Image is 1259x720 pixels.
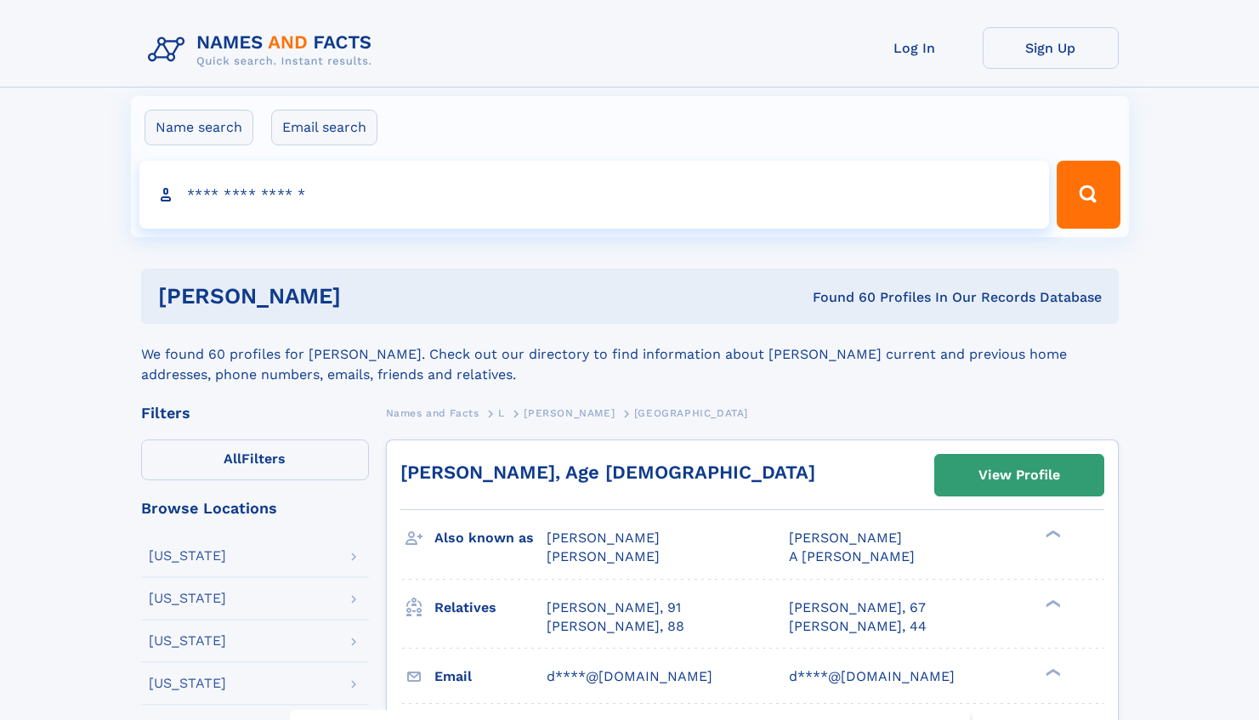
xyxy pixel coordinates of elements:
[634,407,748,419] span: [GEOGRAPHIC_DATA]
[139,161,1050,229] input: search input
[1042,529,1063,540] div: ❯
[386,402,479,423] a: Names and Facts
[547,548,660,564] span: [PERSON_NAME]
[847,27,983,69] a: Log In
[141,405,369,421] div: Filters
[434,593,547,622] h3: Relatives
[547,617,684,636] a: [PERSON_NAME], 88
[1042,666,1063,677] div: ❯
[158,286,577,307] h1: [PERSON_NAME]
[149,634,226,648] div: [US_STATE]
[789,530,902,546] span: [PERSON_NAME]
[141,501,369,516] div: Browse Locations
[1042,598,1063,609] div: ❯
[576,288,1102,307] div: Found 60 Profiles In Our Records Database
[141,27,386,73] img: Logo Names and Facts
[983,27,1119,69] a: Sign Up
[498,407,505,419] span: L
[524,407,615,419] span: [PERSON_NAME]
[789,598,926,617] a: [PERSON_NAME], 67
[978,456,1060,495] div: View Profile
[149,677,226,690] div: [US_STATE]
[547,530,660,546] span: [PERSON_NAME]
[935,455,1103,496] a: View Profile
[141,439,369,480] label: Filters
[1057,161,1120,229] button: Search Button
[145,110,253,145] label: Name search
[149,549,226,563] div: [US_STATE]
[498,402,505,423] a: L
[789,548,915,564] span: A [PERSON_NAME]
[271,110,377,145] label: Email search
[547,598,681,617] a: [PERSON_NAME], 91
[141,324,1119,385] div: We found 60 profiles for [PERSON_NAME]. Check out our directory to find information about [PERSON...
[434,662,547,691] h3: Email
[149,592,226,605] div: [US_STATE]
[224,451,241,467] span: All
[434,524,547,553] h3: Also known as
[524,402,615,423] a: [PERSON_NAME]
[400,462,815,483] a: [PERSON_NAME], Age [DEMOGRAPHIC_DATA]
[789,617,927,636] a: [PERSON_NAME], 44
